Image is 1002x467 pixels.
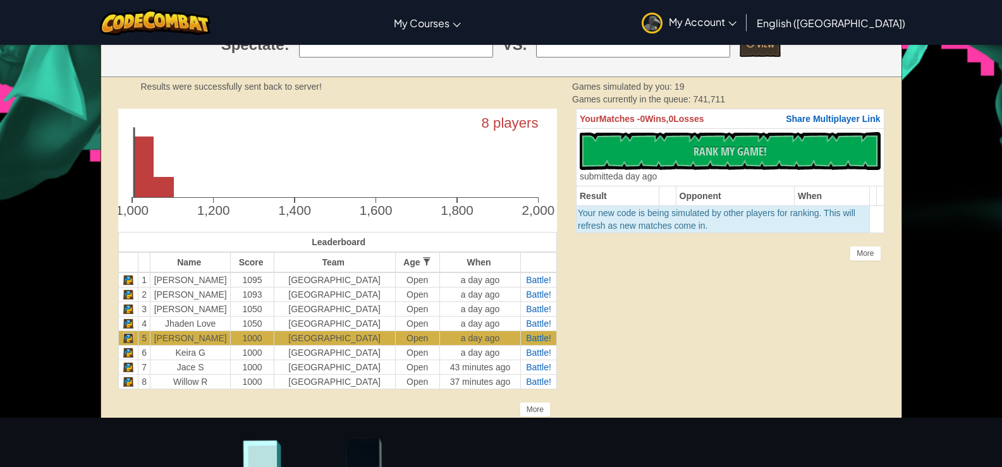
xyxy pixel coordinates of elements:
[395,345,439,360] td: Open
[577,186,659,206] th: Result
[526,348,551,358] a: Battle!
[138,301,150,316] td: 3
[359,203,392,218] text: 1,600
[395,301,439,316] td: Open
[755,38,774,50] span: View
[274,374,395,389] td: [GEOGRAPHIC_DATA]
[150,252,231,272] th: Name
[150,287,231,301] td: [PERSON_NAME]
[274,345,395,360] td: [GEOGRAPHIC_DATA]
[693,143,767,159] span: Rank My Game!
[274,331,395,345] td: [GEOGRAPHIC_DATA]
[138,316,150,331] td: 4
[312,237,365,247] span: Leaderboard
[786,114,880,124] span: Share Multiplayer Link
[578,208,855,231] span: Your new code is being simulated by other players for ranking. This will refresh as new matches c...
[572,94,693,104] span: Games currently in the queue:
[580,132,881,170] button: Rank My Game!
[439,301,520,316] td: a day ago
[221,34,284,56] span: Spectate
[750,6,912,40] a: English ([GEOGRAPHIC_DATA])
[526,289,551,300] a: Battle!
[635,3,743,42] a: My Account
[795,186,870,206] th: When
[693,94,725,104] span: 741,711
[439,287,520,301] td: a day ago
[503,34,527,56] span: VS.
[395,272,439,288] td: Open
[395,316,439,331] td: Open
[395,252,439,272] th: Age
[526,275,551,285] a: Battle!
[388,6,467,40] a: My Courses
[395,374,439,389] td: Open
[231,345,274,360] td: 1000
[395,287,439,301] td: Open
[231,374,274,389] td: 1000
[231,272,274,288] td: 1095
[231,331,274,345] td: 1000
[580,171,618,181] span: submitted
[231,316,274,331] td: 1050
[274,316,395,331] td: [GEOGRAPHIC_DATA]
[642,13,663,33] img: avatar
[150,331,231,345] td: [PERSON_NAME]
[150,360,231,374] td: Jace S
[150,374,231,389] td: Willow R
[395,331,439,345] td: Open
[439,360,520,374] td: 43 minutes ago
[395,360,439,374] td: Open
[284,34,290,56] span: :
[520,402,551,417] div: More
[274,272,395,288] td: [GEOGRAPHIC_DATA]
[439,374,520,389] td: 37 minutes ago
[645,114,668,124] span: Wins,
[439,345,520,360] td: a day ago
[599,114,640,124] span: Matches -
[197,203,229,218] text: 1,200
[138,272,150,288] td: 1
[577,109,884,129] th: 0 0
[580,114,599,124] span: Your
[141,82,322,92] strong: Results were successfully sent back to server!
[100,9,211,35] img: CodeCombat logo
[526,304,551,314] a: Battle!
[580,170,657,183] div: a day ago
[439,252,520,272] th: When
[150,301,231,316] td: [PERSON_NAME]
[278,203,311,218] text: 1,400
[394,16,449,30] span: My Courses
[850,246,881,261] div: More
[526,333,551,343] a: Battle!
[439,272,520,288] td: a day ago
[526,362,551,372] a: Battle!
[138,331,150,345] td: 5
[572,82,675,92] span: Games simulated by you:
[138,360,150,374] td: 7
[138,345,150,360] td: 6
[526,318,551,329] span: Battle!
[439,331,520,345] td: a day ago
[441,203,474,218] text: 1,800
[522,203,555,218] text: 2,000
[274,287,395,301] td: [GEOGRAPHIC_DATA]
[231,287,274,301] td: 1093
[673,114,704,124] span: Losses
[675,82,685,92] span: 19
[231,301,274,316] td: 1050
[274,301,395,316] td: [GEOGRAPHIC_DATA]
[150,345,231,360] td: Keira G
[757,16,905,30] span: English ([GEOGRAPHIC_DATA])
[231,252,274,272] th: Score
[526,377,551,387] a: Battle!
[138,287,150,301] td: 2
[669,15,736,28] span: My Account
[138,374,150,389] td: 8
